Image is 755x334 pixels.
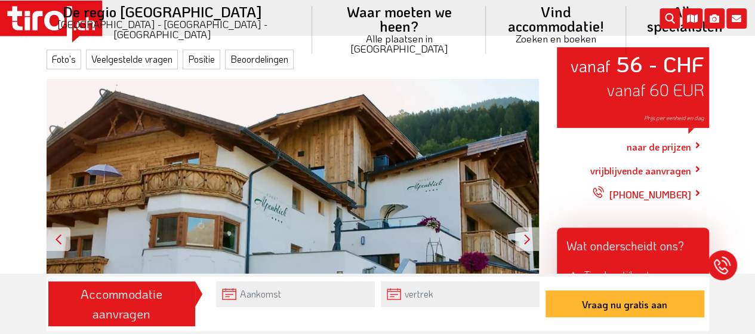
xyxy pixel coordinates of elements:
a: vrijblijvende aanvragen [590,162,691,178]
font: Alle specialisten [647,2,723,35]
font: Accommodatie aanvragen [81,286,162,322]
font: naar de prijzen [627,140,691,153]
font: Wat onderscheidt ons? [566,238,684,253]
font: Waar moeten we heen? [346,2,451,35]
button: Vraag nu gratis aan [546,290,704,317]
font: Prijs per eenheid en dag [644,114,704,122]
i: contact [726,8,747,29]
a: naar de prijzen [627,130,691,162]
i: Fotogalerij [704,8,725,29]
font: vrijblijvende aanvragen [590,164,691,177]
font: Zoeken en boeken [516,32,596,45]
font: Alle plaatsen in [GEOGRAPHIC_DATA] [350,32,448,55]
font: Vind accommodatie! [508,2,604,35]
font: [PHONE_NUMBER] [609,189,691,201]
font: vanaf 60 EUR [607,79,704,100]
input: Aankomst [216,281,375,307]
a: [PHONE_NUMBER] [593,178,691,210]
font: De regio [GEOGRAPHIC_DATA] [63,2,262,21]
i: Open kaart [682,8,702,29]
font: Tiroolse stijl met [PERSON_NAME] [584,268,660,294]
font: Vraag nu gratis aan [582,298,667,311]
input: vertrek [381,281,540,307]
font: [GEOGRAPHIC_DATA] - [GEOGRAPHIC_DATA] - [GEOGRAPHIC_DATA] [57,17,267,41]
